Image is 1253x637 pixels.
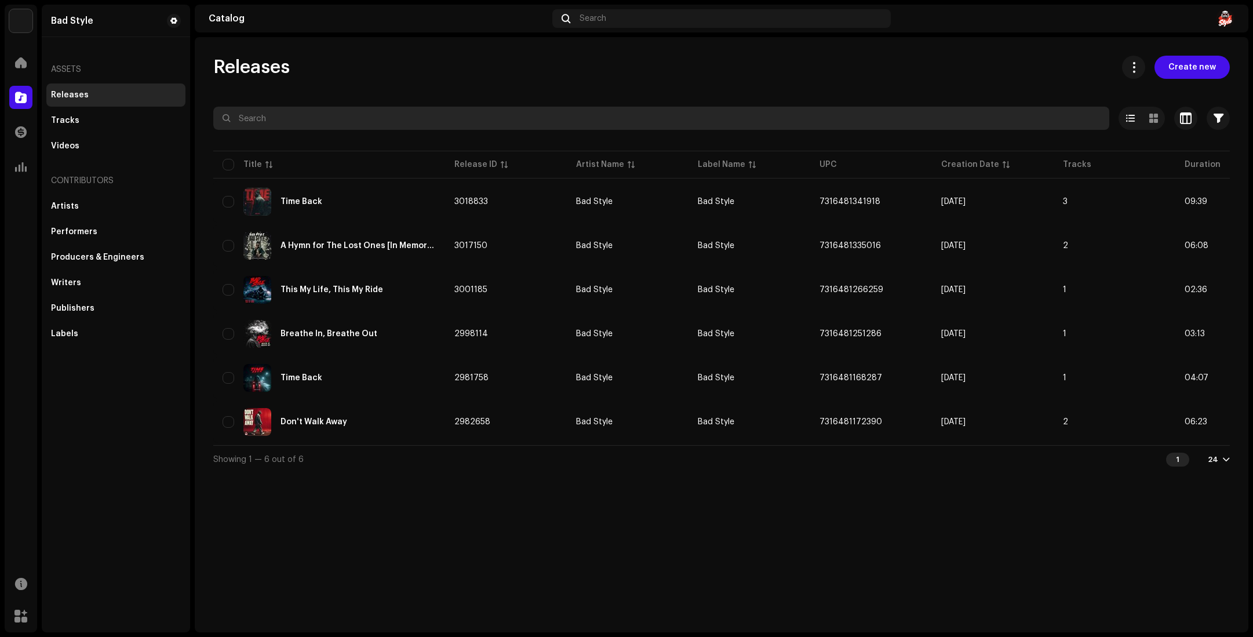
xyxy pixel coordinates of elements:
[281,330,377,338] div: Breathe In, Breathe Out
[46,109,185,132] re-m-nav-item: Tracks
[9,9,32,32] img: 4f352ab7-c6b2-4ec4-b97a-09ea22bd155f
[698,418,734,426] span: Bad Style
[213,56,290,79] span: Releases
[46,167,185,195] re-a-nav-header: Contributors
[51,90,89,100] div: Releases
[46,195,185,218] re-m-nav-item: Artists
[941,374,966,382] span: Aug 19, 2025
[454,418,490,426] span: 2982658
[698,286,734,294] span: Bad Style
[698,330,734,338] span: Bad Style
[243,408,271,436] img: 3b7e3212-a295-4d00-81b1-c3ace55caf32
[576,330,679,338] span: Bad Style
[941,242,966,250] span: Sep 26, 2025
[1216,9,1234,28] img: 1af6b10d-5a48-42b4-bd66-85dd254594e6
[576,418,613,426] div: Bad Style
[819,242,881,250] span: 7316481335016
[454,330,488,338] span: 2998114
[454,242,487,250] span: 3017150
[941,159,999,170] div: Creation Date
[51,253,144,262] div: Producers & Engineers
[46,322,185,345] re-m-nav-item: Labels
[1208,455,1218,464] div: 24
[576,330,613,338] div: Bad Style
[1185,242,1208,250] span: 06:08
[1185,330,1205,338] span: 03:13
[243,276,271,304] img: 40030da5-b8b3-47d6-a8c0-4f846e150214
[1063,330,1066,338] span: 1
[576,242,679,250] span: Bad Style
[51,202,79,211] div: Artists
[454,374,489,382] span: 2981758
[698,198,734,206] span: Bad Style
[698,159,745,170] div: Label Name
[243,232,271,260] img: b165c7d3-6559-45dc-8336-3a09c76691e1
[51,227,97,236] div: Performers
[941,198,966,206] span: Sep 28, 2025
[819,286,883,294] span: 7316481266259
[46,220,185,243] re-m-nav-item: Performers
[51,329,78,338] div: Labels
[576,159,624,170] div: Artist Name
[1063,198,1068,206] span: 3
[576,286,613,294] div: Bad Style
[1185,286,1207,294] span: 02:36
[819,330,882,338] span: 7316481251286
[46,56,185,83] re-a-nav-header: Assets
[243,188,271,216] img: e9c61187-83c5-4672-ba0e-50a713777428
[281,418,347,426] div: Don't Walk Away
[576,374,613,382] div: Bad Style
[51,141,79,151] div: Videos
[1063,418,1068,426] span: 2
[46,134,185,158] re-m-nav-item: Videos
[51,16,93,26] div: Bad Style
[580,14,606,23] span: Search
[1063,374,1066,382] span: 1
[576,374,679,382] span: Bad Style
[1185,374,1208,382] span: 04:07
[941,286,966,294] span: Sep 8, 2025
[51,116,79,125] div: Tracks
[281,374,322,382] div: Time Back
[209,14,548,23] div: Catalog
[51,278,81,287] div: Writers
[1063,286,1066,294] span: 1
[1168,56,1216,79] span: Create new
[1185,198,1207,206] span: 09:39
[281,198,322,206] div: Time Back
[576,198,679,206] span: Bad Style
[819,374,882,382] span: 7316481168287
[46,297,185,320] re-m-nav-item: Publishers
[698,242,734,250] span: Bad Style
[281,242,436,250] div: A Hymn for The Lost Ones [In Memory of 2Pac]
[454,286,487,294] span: 3001185
[576,286,679,294] span: Bad Style
[1185,418,1207,426] span: 06:23
[281,286,383,294] div: This My Life, This My Ride
[51,304,94,313] div: Publishers
[1166,453,1189,467] div: 1
[1154,56,1230,79] button: Create new
[213,456,304,464] span: Showing 1 — 6 out of 6
[243,364,271,392] img: 292ac4a1-7195-4c0d-9c83-f79f44be7914
[454,198,488,206] span: 3018833
[576,418,679,426] span: Bad Style
[243,320,271,348] img: 3c9fc60b-9ec6-457c-9f21-4ec606f1ef1b
[46,246,185,269] re-m-nav-item: Producers & Engineers
[576,242,613,250] div: Bad Style
[941,418,966,426] span: Aug 19, 2025
[213,107,1109,130] input: Search
[941,330,966,338] span: Sep 4, 2025
[576,198,613,206] div: Bad Style
[46,271,185,294] re-m-nav-item: Writers
[243,159,262,170] div: Title
[46,83,185,107] re-m-nav-item: Releases
[1063,242,1068,250] span: 2
[698,374,734,382] span: Bad Style
[819,418,882,426] span: 7316481172390
[819,198,880,206] span: 7316481341918
[454,159,497,170] div: Release ID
